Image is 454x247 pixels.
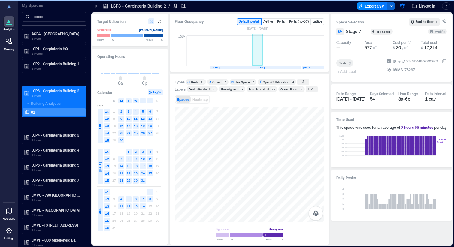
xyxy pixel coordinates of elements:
button: 2 [297,79,309,85]
button: 76267 [404,67,447,73]
div: 2 [301,79,305,85]
div: Green Room [280,87,298,91]
div: 21 [200,80,205,84]
p: Cleaning [4,47,14,51]
div: 21 [239,87,244,91]
text: 25 [148,171,152,175]
text: 9 [135,157,137,161]
tspan: 2h [341,150,344,153]
text: 10 [127,117,130,120]
span: Above % [146,38,163,41]
text: [DATE] [212,66,220,69]
button: IDspc_1465786446790000869 [442,59,447,64]
button: Back to floor [409,18,440,26]
h3: Time Used [336,116,447,122]
p: LCP5 - Carpinteria Building 4 [32,148,82,152]
div: Hour Range [398,91,418,96]
p: Settings [4,237,14,240]
span: w4 [104,130,110,136]
button: Heatmap [191,96,209,103]
p: 1 Floor [32,137,82,142]
span: w1 [104,109,110,115]
text: 13 [148,117,152,120]
p: 1 Floor [32,66,82,71]
div: Data Interval [425,91,446,96]
div: Labels [175,87,186,92]
span: [DATE] - [DATE] [336,96,365,101]
span: [DATE] [98,162,102,172]
span: $ [421,46,423,50]
div: Underuse [97,27,111,33]
text: 24 [141,171,145,175]
text: 17 [127,124,130,128]
tspan: 6h [341,142,344,145]
text: 18 [148,164,152,168]
button: Portal [275,19,287,25]
text: 1 [149,190,151,194]
span: Above % [266,237,283,241]
span: w1 [104,189,110,195]
text: 2 [135,150,137,153]
span: w5 [104,218,110,224]
button: Lattice [311,19,324,25]
a: Cleaning [2,34,17,53]
div: 76267 [404,67,416,73]
text: 1 [128,150,129,153]
p: 1 Floor [32,227,82,232]
text: 18 [134,124,138,128]
span: ft² [373,46,377,50]
span: Spaces [177,97,189,101]
text: 15 [127,164,130,168]
text: 28 [120,179,123,182]
div: 7 [310,86,313,92]
div: 8a - 6p [398,96,420,102]
span: JUN [98,124,102,129]
text: 6 [135,197,137,201]
div: [PERSON_NAME] [139,27,163,33]
p: 1 Floor [32,197,82,202]
span: + Add label [336,67,358,76]
span: IWMS [393,67,403,73]
text: 8 [128,157,129,161]
p: LCP3 - Carpinteria Building 2 [111,3,166,9]
p: 1 Floor [32,93,82,98]
div: waffle [429,29,446,34]
span: S [113,98,115,103]
tspan: 3 [342,192,344,195]
span: w3 [104,163,110,169]
span: -- [336,45,340,51]
text: 16 [120,124,123,128]
text: 12 [127,204,130,208]
h3: Space Selection [336,19,409,25]
span: Below % [216,237,233,241]
div: Remove Studio [347,61,353,65]
p: LMVE - [STREET_ADDRESS] [32,223,82,227]
span: M [120,98,123,103]
div: Open Collaboration [263,80,289,84]
tspan: 0 [342,207,344,210]
span: 577 [365,45,372,50]
p: LCP3 - Carpinteria Building 2 [32,88,82,93]
h3: Target Utilization [97,18,163,24]
p: 1 Floor [32,152,82,157]
p: LCP9 - Carpinteria Building 7 [32,178,82,182]
tspan: 0h [341,154,344,157]
div: Flex Space [376,29,392,34]
span: W [134,98,137,103]
span: w2 [104,196,110,202]
text: 3 [128,110,129,113]
text: 14 [120,164,123,168]
button: 7 [306,86,318,92]
text: [DATE] [257,66,265,69]
span: w3 [104,203,110,209]
tspan: 4 [342,188,344,191]
text: 23 [120,131,123,135]
div: spc_1465786446790000869 [397,58,439,64]
span: Stage 7 [346,29,361,35]
div: Flex Space [235,80,250,84]
span: T [128,98,129,103]
p: My Spaces [22,2,86,8]
p: LCP2 - Carpinteria Building 1 [32,61,82,66]
text: 11 [148,157,152,161]
text: 4 [135,110,137,113]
